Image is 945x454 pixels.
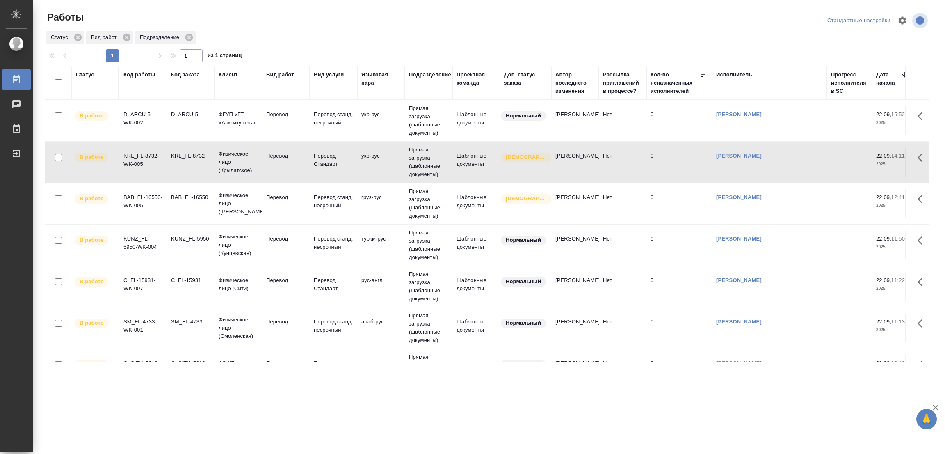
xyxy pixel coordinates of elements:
[599,231,646,259] td: Нет
[171,71,200,79] div: Код заказа
[314,193,353,210] p: Перевод станд. несрочный
[405,100,452,141] td: Прямая загрузка (шаблонные документы)
[405,142,452,183] td: Прямая загрузка (шаблонные документы)
[119,272,167,301] td: C_FL-15931-WK-007
[80,153,103,161] p: В работе
[599,355,646,384] td: Нет
[506,319,541,327] p: Нормальный
[452,272,500,301] td: Шаблонные документы
[913,272,932,292] button: Здесь прячутся важные кнопки
[913,355,932,375] button: Здесь прячутся важные кнопки
[119,231,167,259] td: KUNZ_FL-5950-WK-004
[891,111,905,117] p: 15:52
[506,112,541,120] p: Нормальный
[135,31,196,44] div: Подразделение
[716,71,752,79] div: Исполнитель
[716,360,762,366] a: [PERSON_NAME]
[506,236,541,244] p: Нормальный
[551,314,599,342] td: [PERSON_NAME]
[405,266,452,307] td: Прямая загрузка (шаблонные документы)
[551,189,599,218] td: [PERSON_NAME]
[876,319,891,325] p: 22.09,
[314,276,353,293] p: Перевод Стандарт
[409,71,451,79] div: Подразделение
[646,106,712,135] td: 0
[716,277,762,283] a: [PERSON_NAME]
[314,359,353,376] p: Перевод станд. несрочный
[219,276,258,293] p: Физическое лицо (Сити)
[876,360,891,366] p: 22.09,
[452,189,500,218] td: Шаблонные документы
[80,236,103,244] p: В работе
[219,110,258,127] p: ФГУП «ГТ «Арктикуголь»
[504,71,547,87] div: Доп. статус заказа
[266,71,294,79] div: Вид работ
[646,189,712,218] td: 0
[266,276,306,284] p: Перевод
[716,153,762,159] a: [PERSON_NAME]
[405,349,452,390] td: Прямая загрузка (шаблонные документы)
[123,71,155,79] div: Код работы
[891,277,905,283] p: 11:22
[646,355,712,384] td: 0
[208,50,242,62] span: из 1 страниц
[876,326,909,334] p: 2025
[551,272,599,301] td: [PERSON_NAME]
[266,235,306,243] p: Перевод
[74,318,114,329] div: Исполнитель выполняет работу
[219,233,258,257] p: Физическое лицо (Кунцевская)
[266,110,306,119] p: Перевод
[825,14,892,27] div: split button
[646,314,712,342] td: 0
[119,355,167,384] td: C_CITI1-5210-WK-002
[913,148,932,167] button: Здесь прячутся важные кнопки
[891,153,905,159] p: 14:11
[46,31,84,44] div: Статус
[716,194,762,200] a: [PERSON_NAME]
[599,148,646,177] td: Нет
[555,71,595,95] div: Автор последнего изменения
[506,277,541,286] p: Нормальный
[74,276,114,287] div: Исполнитель выполняет работу
[74,110,114,122] div: Исполнитель выполняет работу
[219,359,258,376] p: АО КБ СИТИБАНК (1)
[599,106,646,135] td: Нет
[452,231,500,259] td: Шаблонные документы
[119,189,167,218] td: BAB_FL-16550-WK-005
[91,33,120,41] p: Вид работ
[357,231,405,259] td: туркм-рус
[876,194,891,200] p: 22.09,
[876,243,909,251] p: 2025
[551,106,599,135] td: [PERSON_NAME]
[891,360,905,366] p: 10:42
[361,71,401,87] div: Языковая пара
[891,236,905,242] p: 11:50
[913,314,932,333] button: Здесь прячутся важные кнопки
[76,71,94,79] div: Статус
[219,150,258,174] p: Физическое лицо (Крылатское)
[646,148,712,177] td: 0
[74,235,114,246] div: Исполнитель выполняет работу
[913,106,932,126] button: Здесь прячутся важные кнопки
[876,71,901,87] div: Дата начала
[314,318,353,334] p: Перевод станд. несрочный
[452,148,500,177] td: Шаблонные документы
[314,110,353,127] p: Перевод станд. несрочный
[599,272,646,301] td: Нет
[876,153,891,159] p: 22.09,
[920,410,934,428] span: 🙏
[913,189,932,209] button: Здесь прячутся важные кнопки
[171,152,210,160] div: KRL_FL-8732
[716,236,762,242] a: [PERSON_NAME]
[876,277,891,283] p: 22.09,
[551,148,599,177] td: [PERSON_NAME]
[452,106,500,135] td: Шаблонные документы
[551,355,599,384] td: [PERSON_NAME]
[357,189,405,218] td: груз-рус
[171,235,210,243] div: KUNZ_FL-5950
[912,13,929,28] span: Посмотреть информацию
[74,359,114,370] div: Исполнитель выполняет работу
[219,71,237,79] div: Клиент
[314,71,344,79] div: Вид услуги
[603,71,642,95] div: Рассылка приглашений в процессе?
